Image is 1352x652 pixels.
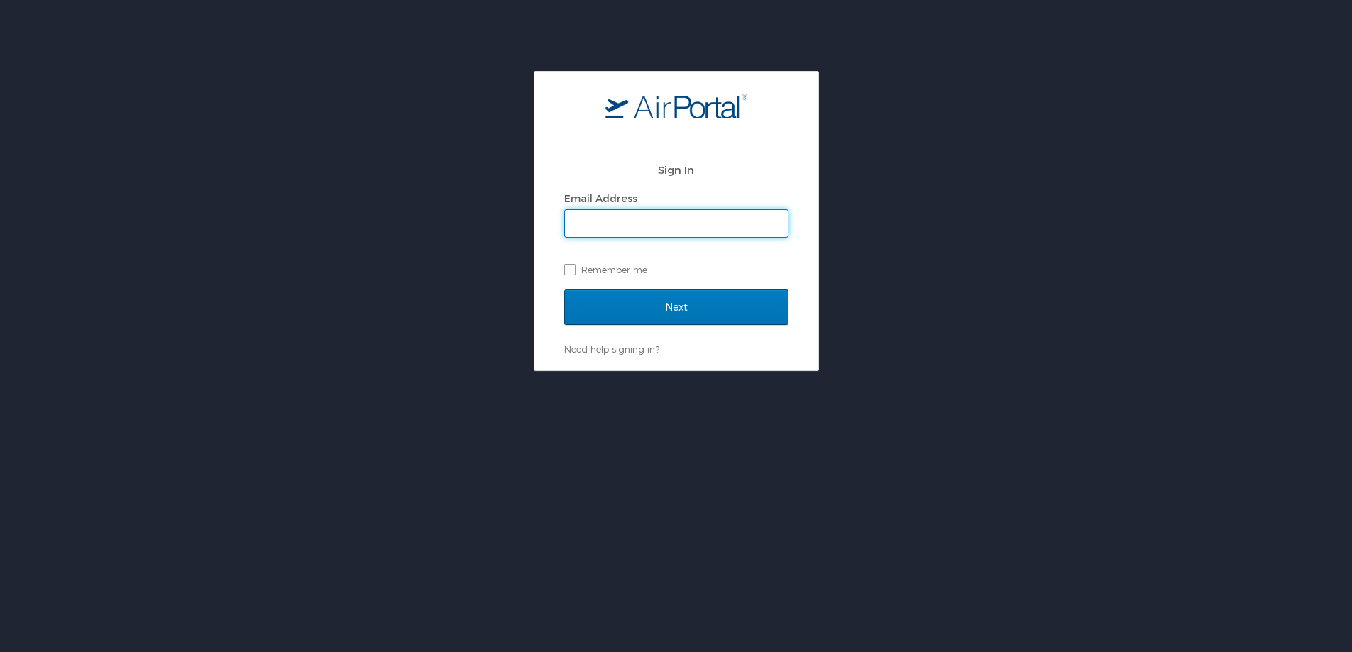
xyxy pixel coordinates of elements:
label: Remember me [564,259,788,280]
h2: Sign In [564,162,788,178]
a: Need help signing in? [564,343,659,355]
label: Email Address [564,192,637,204]
img: logo [605,93,747,118]
input: Next [564,289,788,325]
